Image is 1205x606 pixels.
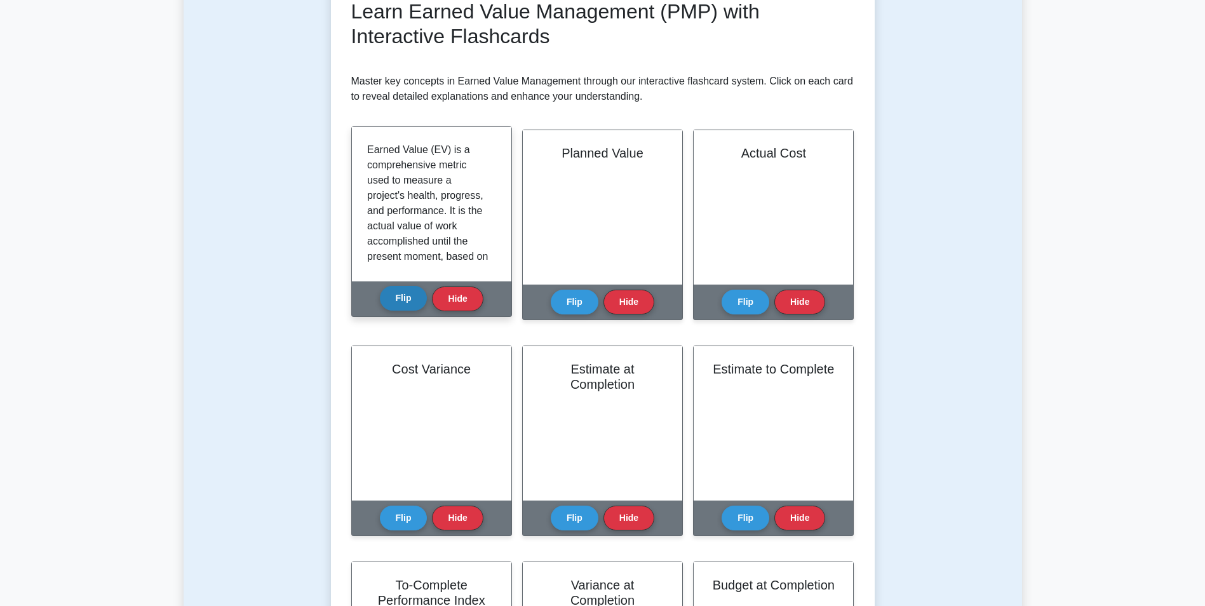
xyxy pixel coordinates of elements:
[538,145,667,161] h2: Planned Value
[367,361,496,377] h2: Cost Variance
[603,506,654,530] button: Hide
[709,577,838,593] h2: Budget at Completion
[380,506,427,530] button: Flip
[551,290,598,314] button: Flip
[551,506,598,530] button: Flip
[709,145,838,161] h2: Actual Cost
[709,361,838,377] h2: Estimate to Complete
[722,290,769,314] button: Flip
[367,142,491,462] p: Earned Value (EV) is a comprehensive metric used to measure a project's health, progress, and per...
[432,286,483,311] button: Hide
[538,361,667,392] h2: Estimate at Completion
[603,290,654,314] button: Hide
[351,74,854,104] p: Master key concepts in Earned Value Management through our interactive flashcard system. Click on...
[432,506,483,530] button: Hide
[774,290,825,314] button: Hide
[774,506,825,530] button: Hide
[722,506,769,530] button: Flip
[380,286,427,311] button: Flip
